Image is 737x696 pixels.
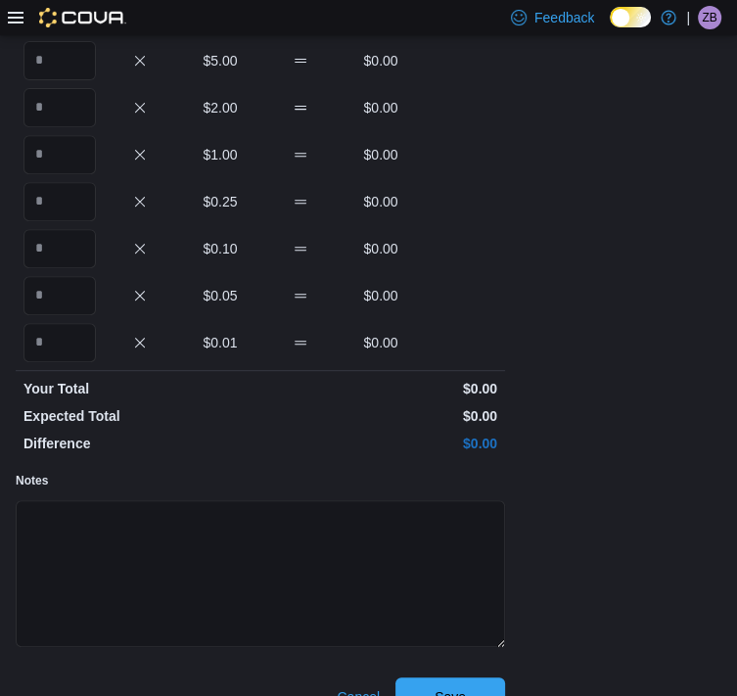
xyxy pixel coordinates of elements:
[686,6,690,29] p: |
[534,8,594,27] span: Feedback
[345,98,417,117] p: $0.00
[184,145,256,164] p: $1.00
[184,51,256,70] p: $5.00
[23,88,96,127] input: Quantity
[345,286,417,305] p: $0.00
[23,434,256,453] p: Difference
[23,135,96,174] input: Quantity
[16,473,48,488] label: Notes
[23,323,96,362] input: Quantity
[610,27,611,28] span: Dark Mode
[702,6,716,29] span: ZB
[184,98,256,117] p: $2.00
[264,434,497,453] p: $0.00
[345,192,417,211] p: $0.00
[184,286,256,305] p: $0.05
[23,182,96,221] input: Quantity
[23,41,96,80] input: Quantity
[698,6,721,29] div: Zak Brochetta
[39,8,126,27] img: Cova
[23,406,256,426] p: Expected Total
[264,406,497,426] p: $0.00
[264,379,497,398] p: $0.00
[184,333,256,352] p: $0.01
[184,192,256,211] p: $0.25
[184,239,256,258] p: $0.10
[345,51,417,70] p: $0.00
[23,379,256,398] p: Your Total
[345,239,417,258] p: $0.00
[345,145,417,164] p: $0.00
[23,229,96,268] input: Quantity
[345,333,417,352] p: $0.00
[610,7,651,27] input: Dark Mode
[23,276,96,315] input: Quantity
